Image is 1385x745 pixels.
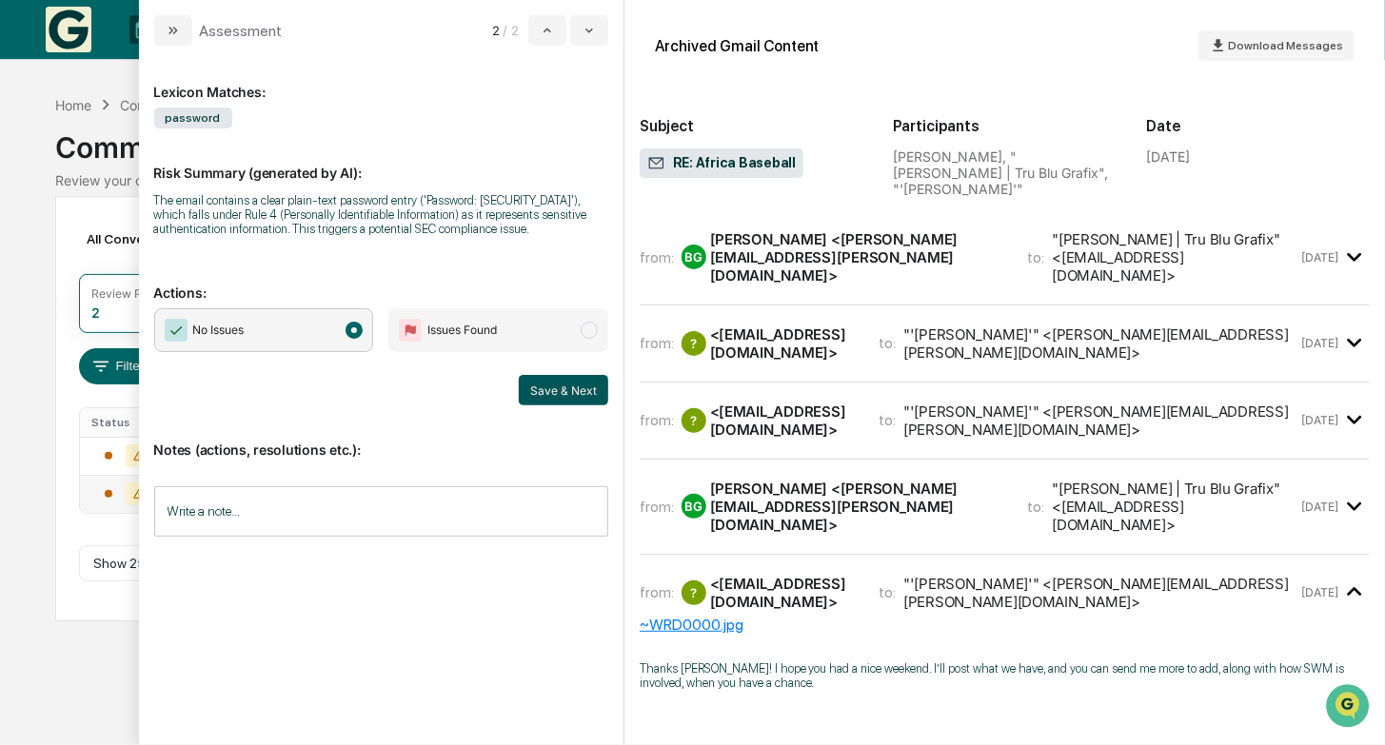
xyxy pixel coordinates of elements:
div: The email contains a clear plain-text password entry ('Password: [SECURITY_DATA]'), which falls u... [154,193,608,236]
span: to: [1027,498,1044,516]
time: Friday, September 12, 2025 at 4:34:13 PM [1302,500,1339,514]
span: to: [1027,248,1044,266]
img: Checkmark [165,319,188,342]
span: from: [640,334,674,352]
a: Powered byPylon [134,321,230,336]
div: Archived Gmail Content [655,37,820,55]
div: "[PERSON_NAME] | Tru Blu Grafix" <[EMAIL_ADDRESS][DOMAIN_NAME]> [1052,480,1297,534]
div: <[EMAIL_ADDRESS][DOMAIN_NAME]> [710,325,856,362]
span: from: [640,498,674,516]
img: logo [46,7,91,52]
div: BG [682,245,706,269]
span: Attestations [157,239,236,258]
th: Status [80,408,177,437]
a: 🖐️Preclearance [11,231,130,265]
iframe: Open customer support [1324,682,1375,734]
div: Home [55,97,91,113]
p: Thanks [PERSON_NAME]! I hope you had a nice weekend. I’ll post what we have, and you can send me ... [640,661,1370,690]
div: [DATE] [1147,148,1191,165]
time: Friday, September 12, 2025 at 12:28:16 PM [1302,413,1339,427]
div: 🔎 [19,277,34,292]
div: [PERSON_NAME] <[PERSON_NAME][EMAIL_ADDRESS][PERSON_NAME][DOMAIN_NAME]> [710,230,1005,284]
a: 🗄️Attestations [130,231,244,265]
div: Communications Archive [120,97,274,113]
a: 🔎Data Lookup [11,267,128,302]
div: Communications Archive [55,115,1330,165]
span: Download Messages [1228,39,1343,52]
div: "[PERSON_NAME] | Tru Blu Grafix" <[EMAIL_ADDRESS][DOMAIN_NAME]> [1052,230,1297,284]
div: ? [682,408,706,433]
div: Review Required [91,286,183,301]
span: Issues Found [427,321,497,340]
span: from: [640,583,674,601]
div: We're available if you need us! [65,164,241,179]
div: [PERSON_NAME], "[PERSON_NAME] | Tru Blu Grafix", "'[PERSON_NAME]'" [893,148,1116,197]
div: "'[PERSON_NAME]'" <[PERSON_NAME][EMAIL_ADDRESS][PERSON_NAME][DOMAIN_NAME]> [903,325,1297,362]
span: password [154,108,232,128]
h2: Participants [893,117,1116,135]
button: Filters [79,348,162,384]
div: [PERSON_NAME] <[PERSON_NAME][EMAIL_ADDRESS][PERSON_NAME][DOMAIN_NAME]> [710,480,1005,534]
span: / 2 [504,23,524,38]
button: Download Messages [1198,30,1355,61]
div: ~WRD0000.jpg [640,616,1370,634]
img: Flag [399,319,422,342]
div: Review your communication records across channels [55,172,1330,188]
time: Wednesday, August 27, 2025 at 10:24:25 AM [1302,250,1339,265]
p: Notes (actions, resolutions etc.): [154,419,608,458]
span: from: [640,248,674,266]
div: Start new chat [65,145,312,164]
span: Data Lookup [38,275,120,294]
span: from: [640,411,674,429]
div: "'[PERSON_NAME]'" <[PERSON_NAME][EMAIL_ADDRESS][PERSON_NAME][DOMAIN_NAME]> [903,575,1297,611]
div: All Conversations [79,224,223,254]
time: Monday, September 15, 2025 at 11:10:22 AM [1302,585,1339,599]
span: 2 [492,23,500,38]
p: How can we help? [19,39,346,69]
div: 🗄️ [138,241,153,256]
p: Actions: [154,262,608,301]
div: 2 [91,304,100,321]
span: RE: Africa Baseball [647,154,796,173]
time: Thursday, September 4, 2025 at 3:33:31 PM [1302,336,1339,350]
p: Risk Summary (generated by AI): [154,142,608,181]
h2: Subject [640,117,862,135]
div: BG [682,494,706,519]
button: Start new chat [324,150,346,173]
span: to: [879,334,896,352]
div: Assessment [200,22,283,40]
span: Preclearance [38,239,123,258]
div: ? [682,331,706,356]
div: Lexicon Matches: [154,61,608,100]
span: to: [879,583,896,601]
div: <[EMAIL_ADDRESS][DOMAIN_NAME]> [710,575,856,611]
div: ? [682,580,706,605]
span: No Issues [193,321,245,340]
div: 🖐️ [19,241,34,256]
button: Save & Next [519,375,608,405]
span: Pylon [189,322,230,336]
div: <[EMAIL_ADDRESS][DOMAIN_NAME]> [710,402,856,439]
h2: Date [1147,117,1370,135]
span: to: [879,411,896,429]
img: 1746055101610-c473b297-6a78-478c-a979-82029cc54cd1 [19,145,53,179]
div: "'[PERSON_NAME]'" <[PERSON_NAME][EMAIL_ADDRESS][PERSON_NAME][DOMAIN_NAME]> [903,402,1297,439]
